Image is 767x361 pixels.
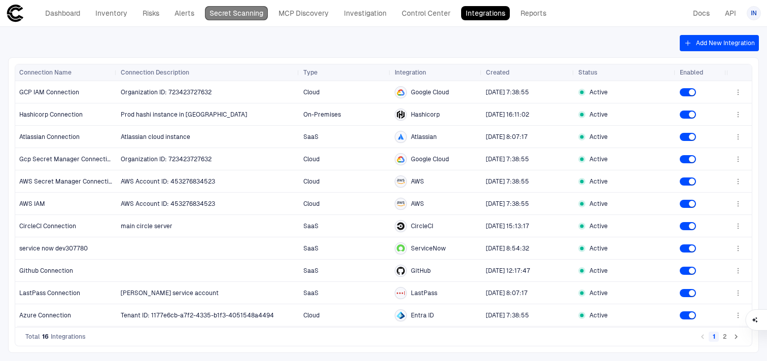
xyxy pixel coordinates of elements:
[697,331,742,343] nav: pagination navigation
[589,111,608,119] span: Active
[397,311,405,319] div: Entra ID
[731,332,741,342] button: Go to next page
[19,244,88,252] span: service now dev307780
[303,312,320,319] span: Cloud
[397,111,405,119] div: Hashicorp
[397,6,455,20] a: Control Center
[25,333,40,341] span: Total
[303,178,320,185] span: Cloud
[680,35,759,51] button: Add New Integration
[19,133,80,141] span: Atlassian Connection
[121,156,212,163] span: Organization ID: 723423727632
[19,267,73,275] span: Github Connection
[720,332,730,342] button: Go to page 2
[303,89,320,96] span: Cloud
[397,289,405,297] div: LastPass
[121,68,189,77] span: Connection Description
[339,6,391,20] a: Investigation
[274,6,333,20] a: MCP Discovery
[121,290,219,297] span: [PERSON_NAME] service account
[19,68,72,77] span: Connection Name
[303,68,318,77] span: Type
[589,88,608,96] span: Active
[589,177,608,186] span: Active
[121,312,274,319] span: Tenant ID: 1177e6cb-a7f2-4335-b1f3-4051548a4494
[397,244,405,252] div: ServiceNow
[411,111,440,119] span: Hashicorp
[170,6,199,20] a: Alerts
[19,200,45,208] span: AWS IAM
[303,200,320,207] span: Cloud
[486,133,528,140] span: [DATE] 8:07:17
[51,333,86,341] span: Integrations
[461,6,510,20] a: Integrations
[121,223,172,230] span: main circle server
[303,156,320,163] span: Cloud
[516,6,551,20] a: Reports
[19,177,113,186] span: AWS Secret Manager Connection
[121,133,190,140] span: Atlassian cloud instance
[397,88,405,96] div: Google Cloud
[397,155,405,163] div: Google Cloud
[19,222,76,230] span: CircleCI Connection
[411,267,431,275] span: GitHub
[578,68,598,77] span: Status
[680,68,703,77] span: Enabled
[397,222,405,230] div: CircleCI
[486,111,529,118] span: [DATE] 16:11:02
[303,245,319,252] span: SaaS
[19,88,79,96] span: GCP IAM Connection
[19,311,71,319] span: Azure Connection
[486,312,529,319] span: [DATE] 7:38:55
[121,111,247,118] span: Prod hashi instance in [GEOGRAPHIC_DATA]
[589,222,608,230] span: Active
[486,245,529,252] span: [DATE] 8:54:32
[19,155,113,163] span: Gcp Secret Manager Connection
[411,222,433,230] span: CircleCI
[303,290,319,297] span: SaaS
[121,200,215,207] span: AWS Account ID: 453276834523
[589,311,608,319] span: Active
[397,133,405,141] div: Atlassian
[42,333,49,341] span: 16
[747,6,761,20] button: IN
[411,155,449,163] span: Google Cloud
[91,6,132,20] a: Inventory
[486,200,529,207] span: [DATE] 7:38:55
[486,156,529,163] span: [DATE] 7:38:55
[303,223,319,230] span: SaaS
[486,267,530,274] span: [DATE] 12:17:47
[303,133,319,140] span: SaaS
[397,267,405,275] div: GitHub
[397,177,405,186] div: AWS
[709,332,719,342] button: page 1
[486,89,529,96] span: [DATE] 7:38:55
[411,244,446,252] span: ServiceNow
[589,155,608,163] span: Active
[688,6,714,20] a: Docs
[397,200,405,208] div: AWS
[121,89,212,96] span: Organization ID: 723423727632
[411,200,424,208] span: AWS
[19,111,83,119] span: Hashicorp Connection
[19,289,80,297] span: LastPass Connection
[41,6,85,20] a: Dashboard
[486,178,529,185] span: [DATE] 7:38:55
[751,9,757,17] span: IN
[395,68,426,77] span: Integration
[303,111,341,118] span: On-Premises
[138,6,164,20] a: Risks
[205,6,268,20] a: Secret Scanning
[411,133,437,141] span: Atlassian
[589,289,608,297] span: Active
[411,177,424,186] span: AWS
[589,133,608,141] span: Active
[486,68,509,77] span: Created
[411,311,434,319] span: Entra ID
[303,267,319,274] span: SaaS
[589,244,608,252] span: Active
[486,223,529,230] span: [DATE] 15:13:17
[720,6,741,20] a: API
[411,88,449,96] span: Google Cloud
[121,178,215,185] span: AWS Account ID: 453276834523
